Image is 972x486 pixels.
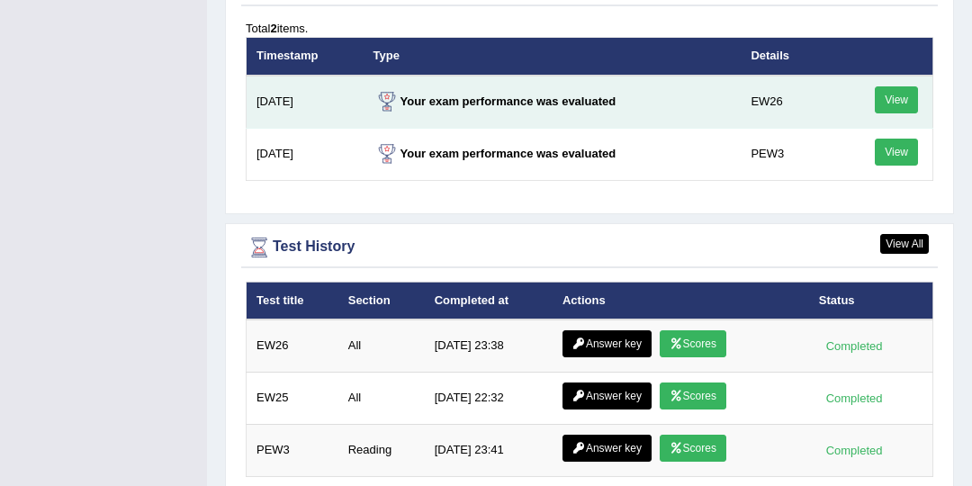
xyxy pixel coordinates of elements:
[562,382,652,409] a: Answer key
[425,319,553,373] td: [DATE] 23:38
[660,382,726,409] a: Scores
[364,38,742,76] th: Type
[247,128,364,180] td: [DATE]
[425,425,553,477] td: [DATE] 23:41
[660,435,726,462] a: Scores
[247,425,338,477] td: PEW3
[660,330,726,357] a: Scores
[741,76,824,129] td: EW26
[809,282,933,319] th: Status
[425,373,553,425] td: [DATE] 22:32
[338,425,425,477] td: Reading
[247,373,338,425] td: EW25
[246,20,933,37] div: Total items.
[741,38,824,76] th: Details
[247,38,364,76] th: Timestamp
[741,128,824,180] td: PEW3
[425,282,553,319] th: Completed at
[338,319,425,373] td: All
[875,86,918,113] a: View
[338,373,425,425] td: All
[562,330,652,357] a: Answer key
[373,147,616,160] strong: Your exam performance was evaluated
[373,94,616,108] strong: Your exam performance was evaluated
[270,22,276,35] b: 2
[880,234,929,254] a: View All
[819,337,889,355] div: Completed
[247,282,338,319] th: Test title
[819,441,889,460] div: Completed
[338,282,425,319] th: Section
[246,234,933,261] div: Test History
[819,389,889,408] div: Completed
[875,139,918,166] a: View
[562,435,652,462] a: Answer key
[553,282,809,319] th: Actions
[247,76,364,129] td: [DATE]
[247,319,338,373] td: EW26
